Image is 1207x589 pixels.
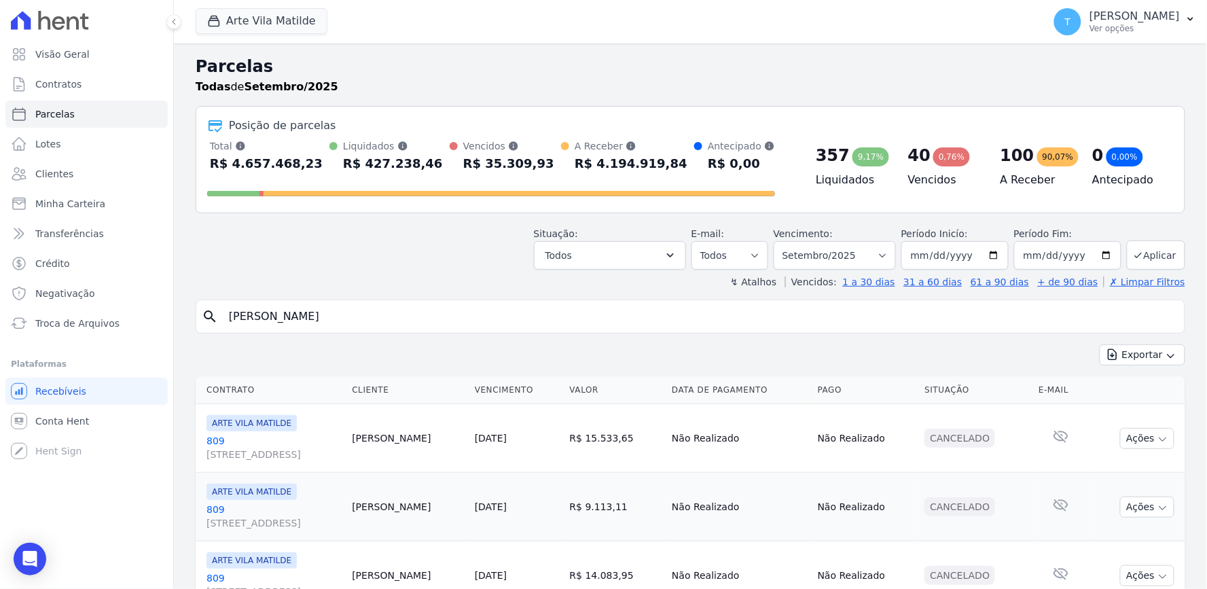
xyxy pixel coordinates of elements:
[206,448,341,461] span: [STREET_ADDRESS]
[785,276,837,287] label: Vencidos:
[564,376,667,404] th: Valor
[1120,497,1174,518] button: Ações
[545,247,572,264] span: Todos
[206,484,297,500] span: ARTE VILA MATILDE
[206,415,297,431] span: ARTE VILA MATILDE
[564,404,667,473] td: R$ 15.533,65
[1033,376,1089,404] th: E-mail
[1106,147,1143,166] div: 0,00%
[5,250,168,277] a: Crédito
[1037,147,1079,166] div: 90,07%
[210,153,323,175] div: R$ 4.657.468,23
[812,376,920,404] th: Pago
[35,257,70,270] span: Crédito
[35,107,75,121] span: Parcelas
[812,473,920,541] td: Não Realizado
[1043,3,1207,41] button: T [PERSON_NAME] Ver opções
[666,404,812,473] td: Não Realizado
[816,172,886,188] h4: Liquidados
[666,473,812,541] td: Não Realizado
[1001,172,1071,188] h4: A Receber
[343,153,443,175] div: R$ 427.238,46
[35,137,61,151] span: Lotes
[812,404,920,473] td: Não Realizado
[971,276,1029,287] a: 61 a 90 dias
[5,190,168,217] a: Minha Carteira
[5,101,168,128] a: Parcelas
[5,41,168,68] a: Visão Geral
[1089,10,1180,23] p: [PERSON_NAME]
[666,376,812,404] th: Data de Pagamento
[903,276,962,287] a: 31 a 60 dias
[816,145,850,166] div: 357
[774,228,833,239] label: Vencimento:
[843,276,895,287] a: 1 a 30 dias
[463,153,554,175] div: R$ 35.309,93
[691,228,725,239] label: E-mail:
[35,317,120,330] span: Troca de Arquivos
[346,376,469,404] th: Cliente
[475,501,507,512] a: [DATE]
[35,385,86,398] span: Recebíveis
[196,80,231,93] strong: Todas
[5,310,168,337] a: Troca de Arquivos
[908,145,931,166] div: 40
[210,139,323,153] div: Total
[202,308,218,325] i: search
[924,497,995,516] div: Cancelado
[1089,23,1180,34] p: Ver opções
[346,473,469,541] td: [PERSON_NAME]
[1001,145,1034,166] div: 100
[1100,344,1185,365] button: Exportar
[5,71,168,98] a: Contratos
[1038,276,1098,287] a: + de 90 dias
[35,414,89,428] span: Conta Hent
[469,376,564,404] th: Vencimento
[11,356,162,372] div: Plataformas
[35,48,90,61] span: Visão Geral
[196,79,338,95] p: de
[919,376,1033,404] th: Situação
[901,228,968,239] label: Período Inicío:
[924,429,995,448] div: Cancelado
[35,167,73,181] span: Clientes
[5,408,168,435] a: Conta Hent
[534,228,578,239] label: Situação:
[463,139,554,153] div: Vencidos
[1127,240,1185,270] button: Aplicar
[5,160,168,188] a: Clientes
[5,220,168,247] a: Transferências
[1120,428,1174,449] button: Ações
[933,147,970,166] div: 0,76%
[908,172,979,188] h4: Vencidos
[35,287,95,300] span: Negativação
[206,552,297,569] span: ARTE VILA MATILDE
[708,153,775,175] div: R$ 0,00
[475,433,507,444] a: [DATE]
[229,118,336,134] div: Posição de parcelas
[1092,145,1104,166] div: 0
[708,139,775,153] div: Antecipado
[35,77,82,91] span: Contratos
[1120,565,1174,586] button: Ações
[221,303,1179,330] input: Buscar por nome do lote ou do cliente
[206,434,341,461] a: 809[STREET_ADDRESS]
[5,280,168,307] a: Negativação
[245,80,338,93] strong: Setembro/2025
[564,473,667,541] td: R$ 9.113,11
[196,376,346,404] th: Contrato
[924,566,995,585] div: Cancelado
[206,516,341,530] span: [STREET_ADDRESS]
[575,153,687,175] div: R$ 4.194.919,84
[534,241,686,270] button: Todos
[196,8,327,34] button: Arte Vila Matilde
[196,54,1185,79] h2: Parcelas
[5,130,168,158] a: Lotes
[35,197,105,211] span: Minha Carteira
[5,378,168,405] a: Recebíveis
[1065,17,1071,26] span: T
[14,543,46,575] div: Open Intercom Messenger
[1092,172,1163,188] h4: Antecipado
[343,139,443,153] div: Liquidados
[346,404,469,473] td: [PERSON_NAME]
